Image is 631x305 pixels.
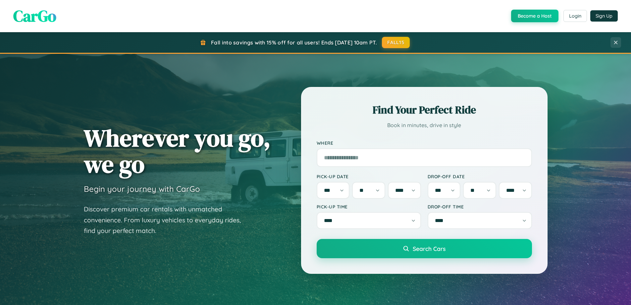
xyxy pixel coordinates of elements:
h3: Begin your journey with CarGo [84,184,200,194]
label: Pick-up Date [317,174,421,179]
span: CarGo [13,5,56,27]
button: Become a Host [511,10,558,22]
button: Login [563,10,587,22]
button: FALL15 [382,37,410,48]
button: Sign Up [590,10,618,22]
label: Drop-off Date [428,174,532,179]
button: Search Cars [317,239,532,258]
h1: Wherever you go, we go [84,125,271,177]
span: Fall into savings with 15% off for all users! Ends [DATE] 10am PT. [211,39,377,46]
h2: Find Your Perfect Ride [317,103,532,117]
label: Where [317,140,532,146]
span: Search Cars [413,245,446,252]
label: Pick-up Time [317,204,421,209]
p: Discover premium car rentals with unmatched convenience. From luxury vehicles to everyday rides, ... [84,204,249,236]
label: Drop-off Time [428,204,532,209]
p: Book in minutes, drive in style [317,120,532,130]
